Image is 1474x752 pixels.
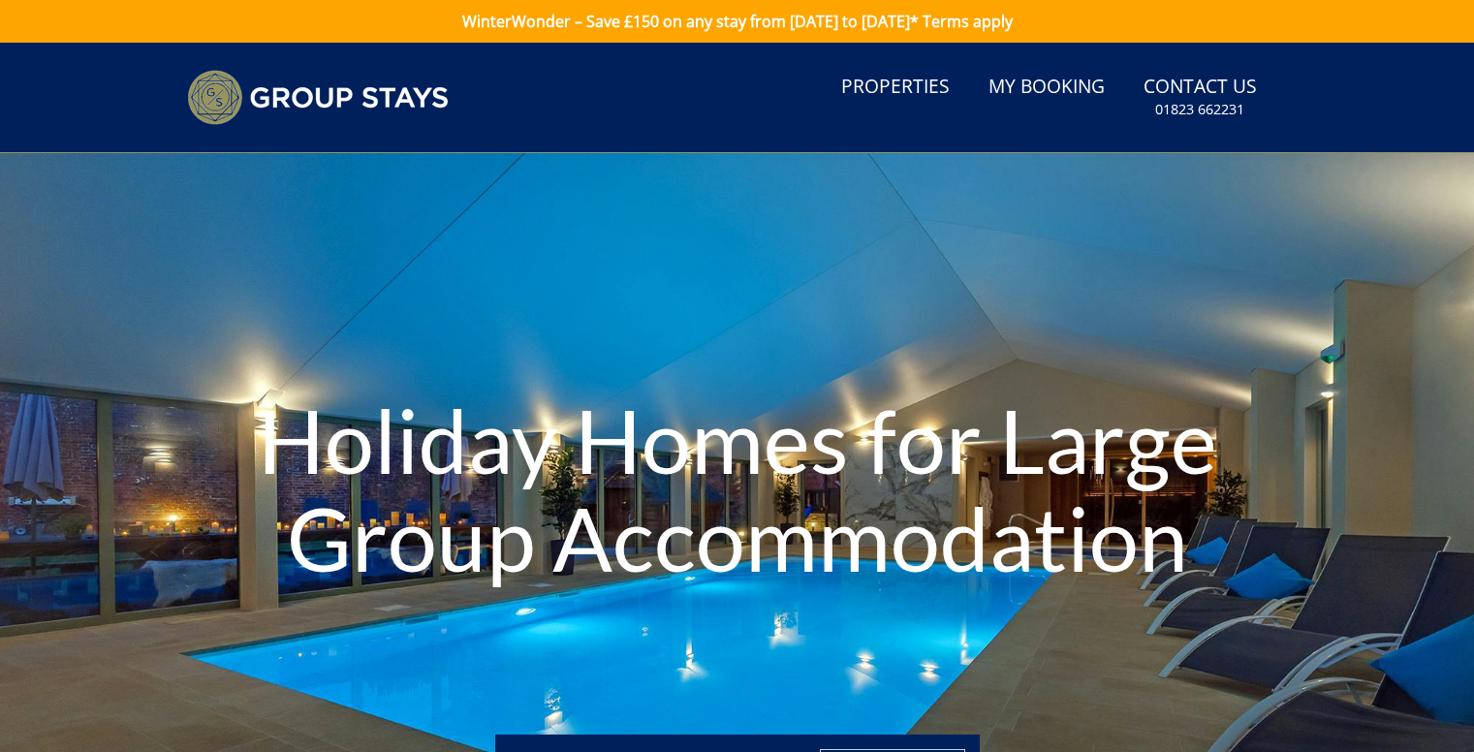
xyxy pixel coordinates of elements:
[221,353,1253,625] h1: Holiday Homes for Large Group Accommodation
[833,66,957,110] a: Properties
[1155,100,1244,119] small: 01823 662231
[187,70,449,125] img: Group Stays
[1136,66,1265,129] a: Contact Us01823 662231
[981,66,1113,110] a: My Booking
